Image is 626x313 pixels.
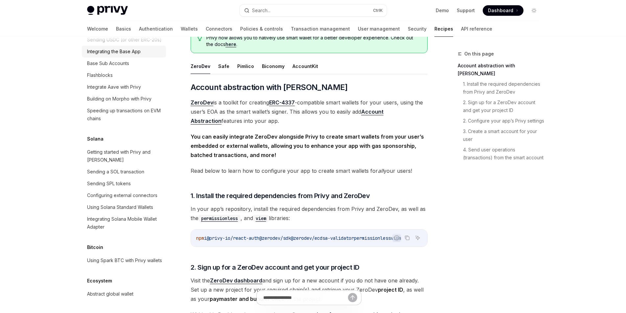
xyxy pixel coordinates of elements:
a: Authentication [139,21,173,37]
a: 2. Configure your app’s Privy settings [463,116,545,126]
a: Flashblocks [82,69,166,81]
span: Dashboard [488,7,513,14]
a: Abstract global wallet [82,288,166,300]
a: Configuring external connectors [82,190,166,201]
a: Integrating Solana Mobile Wallet Adapter [82,213,166,233]
div: Base Sub Accounts [87,59,129,67]
a: 4. Send user operations (transactions) from the smart account [463,145,545,163]
button: AccountKit [292,58,318,74]
span: In your app’s repository, install the required dependencies from Privy and ZeroDev, as well as th... [191,204,428,223]
div: Building on Morpho with Privy [87,95,151,103]
button: Search...CtrlK [240,5,387,16]
div: Integrate Aave with Privy [87,83,141,91]
a: Account abstraction with [PERSON_NAME] [458,60,545,79]
div: Search... [252,7,270,14]
strong: You can easily integrate ZeroDev alongside Privy to create smart wallets from your user’s embedde... [191,133,424,158]
a: 1. Install the required dependencies from Privy and ZeroDev [463,79,545,97]
div: Getting started with Privy and [PERSON_NAME] [87,148,162,164]
span: Privy now allows you to natively use smart wallet for a better developer experience. Check out th... [206,34,420,48]
a: Integrate Aave with Privy [82,81,166,93]
span: @privy-io/react-auth [207,235,259,241]
svg: Tip [197,35,202,41]
span: npm [196,235,204,241]
button: Toggle dark mode [529,5,539,16]
a: Demo [436,7,449,14]
a: API reference [461,21,492,37]
a: Using Solana Standard Wallets [82,201,166,213]
a: Sending a SOL transaction [82,166,166,178]
h5: Ecosystem [87,277,112,285]
div: Integrating Solana Mobile Wallet Adapter [87,215,162,231]
a: Building on Morpho with Privy [82,93,166,105]
a: Using Spark BTC with Privy wallets [82,255,166,266]
button: Report incorrect code [392,234,401,242]
a: permissionless [198,215,241,221]
span: On this page [464,50,494,58]
div: Sending SPL tokens [87,180,131,188]
a: viem [253,215,269,221]
a: Sending SPL tokens [82,178,166,190]
button: Ask AI [413,234,422,242]
h5: Bitcoin [87,243,103,251]
div: Flashblocks [87,71,113,79]
h5: Solana [87,135,104,143]
img: light logo [87,6,128,15]
span: 2. Sign up for a ZeroDev account and get your project ID [191,263,359,272]
span: is a toolkit for creating -compatible smart wallets for your users, using the user’s EOA as the s... [191,98,428,125]
a: ERC-4337 [269,99,295,106]
a: 2. Sign up for a ZeroDev account and get your project ID [463,97,545,116]
span: Account abstraction with [PERSON_NAME] [191,82,348,93]
span: Visit the and sign up for a new account if you do not have one already. Set up a new project for ... [191,276,428,303]
span: @zerodev/sdk [259,235,291,241]
code: viem [253,215,269,222]
span: permissionless [354,235,391,241]
a: Transaction management [291,21,350,37]
a: Security [408,21,427,37]
button: Copy the contents from the code block [403,234,411,242]
button: ZeroDev [191,58,210,74]
a: 3. Create a smart account for your user [463,126,545,145]
div: Using Solana Standard Wallets [87,203,153,211]
div: Integrating the Base App [87,48,141,56]
a: Dashboard [483,5,523,16]
a: Policies & controls [240,21,283,37]
em: all [378,168,383,174]
a: Welcome [87,21,108,37]
a: Support [457,7,475,14]
span: viem [391,235,401,241]
a: Basics [116,21,131,37]
a: ZeroDev [191,99,213,106]
a: ZeroDev dashboard [210,277,262,284]
strong: project ID [378,286,403,293]
a: Speeding up transactions on EVM chains [82,105,166,124]
div: Abstract global wallet [87,290,133,298]
a: Base Sub Accounts [82,57,166,69]
button: Biconomy [262,58,285,74]
a: User management [358,21,400,37]
a: Connectors [206,21,232,37]
span: i [204,235,207,241]
span: Ctrl K [373,8,383,13]
a: here [225,41,236,47]
div: Speeding up transactions on EVM chains [87,107,162,123]
button: Safe [218,58,229,74]
a: Getting started with Privy and [PERSON_NAME] [82,146,166,166]
code: permissionless [198,215,241,222]
a: Wallets [181,21,198,37]
a: Recipes [434,21,453,37]
div: Sending a SOL transaction [87,168,144,176]
button: Pimlico [237,58,254,74]
a: Integrating the Base App [82,46,166,57]
div: Using Spark BTC with Privy wallets [87,257,162,264]
span: 1. Install the required dependencies from Privy and ZeroDev [191,191,370,200]
div: Configuring external connectors [87,191,157,199]
span: Read below to learn how to configure your app to create smart wallets for your users! [191,166,428,175]
button: Send message [348,293,357,302]
span: @zerodev/ecdsa-validator [291,235,354,241]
